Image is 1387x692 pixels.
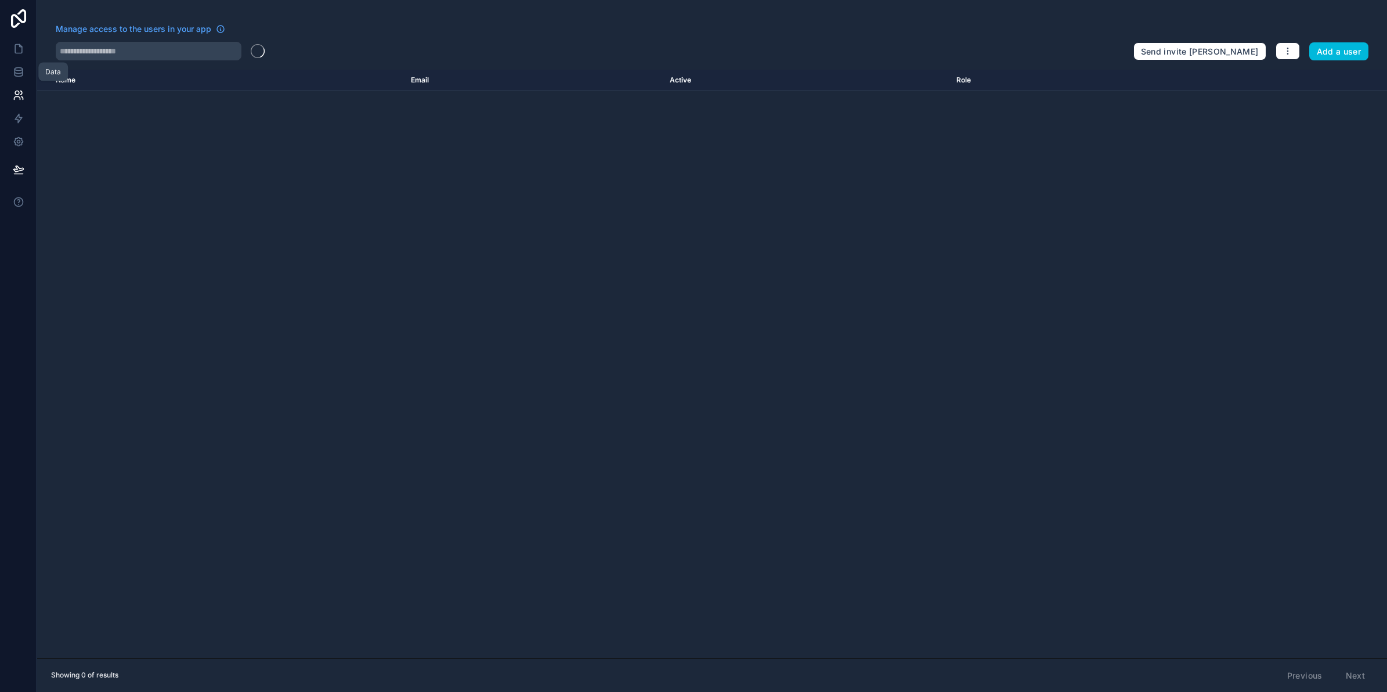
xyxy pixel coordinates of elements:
[1309,42,1369,61] button: Add a user
[1133,42,1266,61] button: Send invite [PERSON_NAME]
[949,70,1180,91] th: Role
[56,23,211,35] span: Manage access to the users in your app
[56,23,225,35] a: Manage access to the users in your app
[663,70,949,91] th: Active
[45,67,61,77] div: Data
[37,70,404,91] th: Name
[51,671,118,680] span: Showing 0 of results
[37,70,1387,658] div: scrollable content
[404,70,663,91] th: Email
